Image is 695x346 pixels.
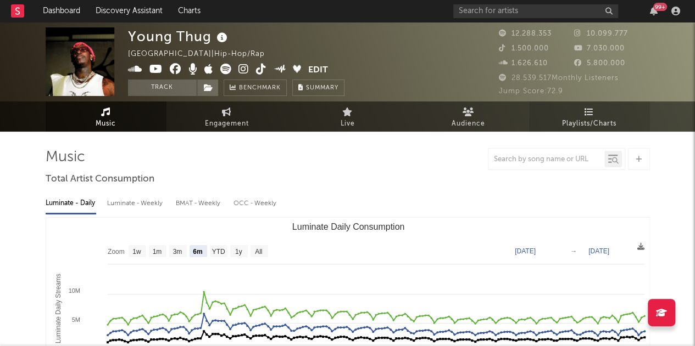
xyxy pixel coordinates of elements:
span: Jump Score: 72.9 [499,88,563,95]
span: Total Artist Consumption [46,173,154,186]
text: 6m [193,248,202,256]
text: YTD [212,248,225,256]
span: Live [341,117,355,131]
div: OCC - Weekly [233,194,277,213]
span: Engagement [205,117,249,131]
span: 5.800.000 [574,60,625,67]
span: 10.099.777 [574,30,628,37]
button: 99+ [650,7,658,15]
span: Music [96,117,116,131]
text: 1m [152,248,162,256]
text: Luminate Daily Consumption [292,222,404,231]
text: [DATE] [588,247,609,255]
button: Edit [308,64,328,77]
span: 28.539.517 Monthly Listeners [499,75,619,82]
span: 1.626.610 [499,60,548,67]
div: BMAT - Weekly [176,194,223,213]
input: Search by song name or URL [488,155,604,164]
text: → [570,247,577,255]
text: All [255,248,262,256]
a: Audience [408,101,529,132]
text: [DATE] [515,247,536,255]
a: Engagement [166,101,287,132]
span: 12.288.353 [499,30,552,37]
span: 7.030.000 [574,45,625,52]
input: Search for artists [453,4,618,18]
a: Music [46,101,166,132]
div: 99 + [653,3,667,11]
text: 1w [132,248,141,256]
a: Benchmark [224,80,287,96]
div: Luminate - Weekly [107,194,165,213]
text: Zoom [108,248,125,256]
text: 5M [71,316,80,323]
span: Audience [452,117,485,131]
div: Luminate - Daily [46,194,96,213]
span: 1.500.000 [499,45,549,52]
span: Summary [306,85,338,91]
a: Playlists/Charts [529,101,650,132]
button: Summary [292,80,344,96]
text: 10M [68,287,80,294]
text: 3m [173,248,182,256]
a: Live [287,101,408,132]
span: Playlists/Charts [562,117,616,131]
span: Benchmark [239,82,281,95]
div: Young Thug [128,27,230,46]
div: [GEOGRAPHIC_DATA] | Hip-Hop/Rap [128,48,277,61]
text: 1y [235,248,242,256]
text: Luminate Daily Streams [54,274,62,343]
button: Track [128,80,197,96]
